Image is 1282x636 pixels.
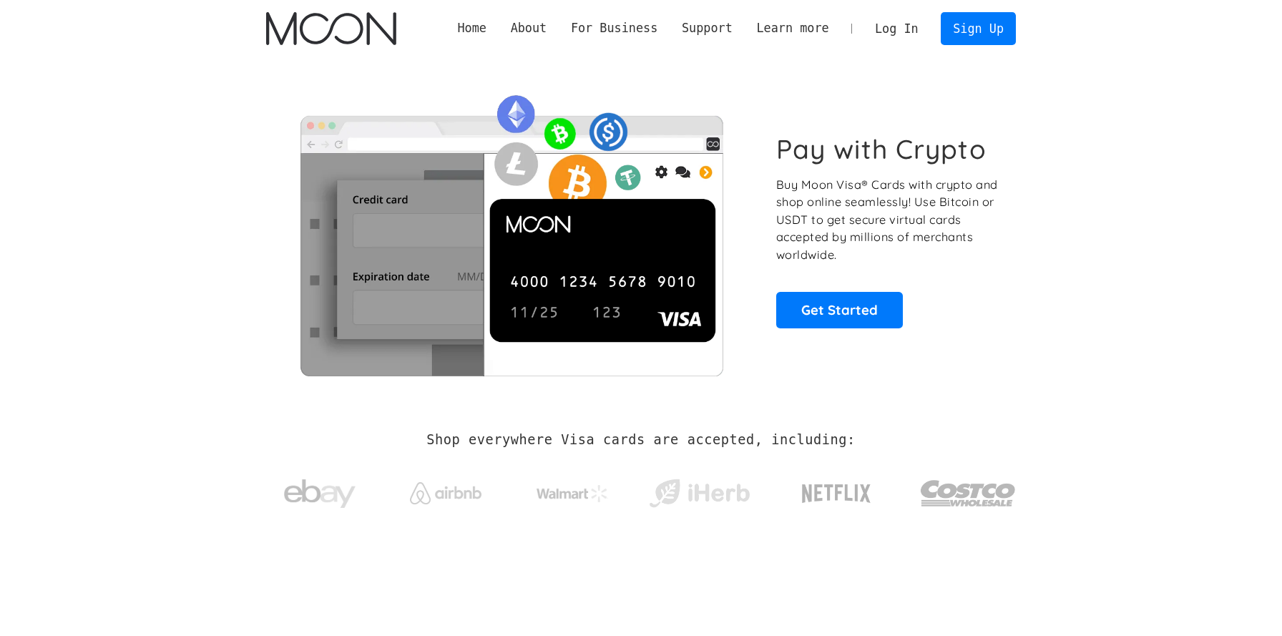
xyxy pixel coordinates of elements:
a: Home [446,19,499,37]
img: Walmart [537,485,608,502]
div: Learn more [756,19,828,37]
img: iHerb [646,475,753,512]
a: ebay [266,457,373,524]
img: Airbnb [410,482,481,504]
a: Walmart [519,471,626,509]
a: iHerb [646,461,753,519]
img: Moon Cards let you spend your crypto anywhere Visa is accepted. [266,85,756,376]
img: Moon Logo [266,12,396,45]
div: About [511,19,547,37]
a: Costco [920,452,1016,527]
h1: Pay with Crypto [776,133,987,165]
a: Netflix [773,461,901,519]
div: Support [682,19,733,37]
img: ebay [284,471,356,517]
div: For Business [571,19,657,37]
a: Airbnb [393,468,499,512]
p: Buy Moon Visa® Cards with crypto and shop online seamlessly! Use Bitcoin or USDT to get secure vi... [776,176,1000,264]
img: Netflix [801,476,872,512]
a: Get Started [776,292,903,328]
a: Sign Up [941,12,1015,44]
a: Log In [863,13,930,44]
h2: Shop everywhere Visa cards are accepted, including: [426,432,855,448]
img: Costco [920,466,1016,520]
